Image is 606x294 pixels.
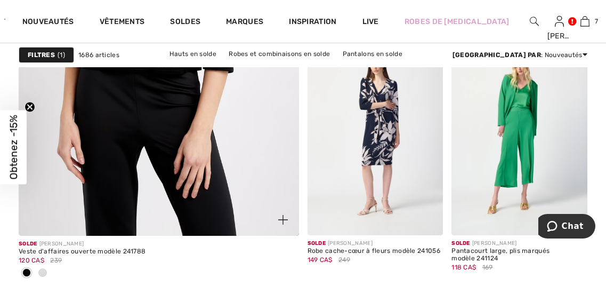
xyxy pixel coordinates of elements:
a: Robes et combinaisons en solde [223,47,335,61]
a: Pantalons en solde [337,47,408,61]
span: 7 [595,17,598,26]
span: Solde [308,240,326,247]
div: Robe cache-cœur à fleurs modèle 241056 [308,248,443,255]
span: 1686 articles [78,50,119,60]
a: Soldes [170,17,200,28]
img: 1ère Avenue [4,9,5,30]
strong: [GEOGRAPHIC_DATA] par [453,51,541,59]
span: 169 [482,263,493,272]
a: Vestes et blazers en solde [258,61,351,75]
div: [PERSON_NAME] [308,240,443,248]
span: 120 CA$ [19,257,44,264]
strong: Filtres [28,50,55,60]
span: Solde [19,241,37,247]
iframe: Ouvre un widget dans lequel vous pouvez chatter avec l’un de nos agents [538,214,595,241]
div: [PERSON_NAME] [547,30,572,42]
div: Black [19,265,35,282]
div: Veste d'affaires ouverte modèle 241788 [19,248,299,256]
span: 1 [58,50,65,60]
div: Pantacourt large, plis marqués modèle 241124 [451,248,587,263]
button: Close teaser [25,101,35,112]
div: : Nouveautés [453,50,587,60]
img: Robe cache-cœur à fleurs modèle 241056. Midnight blue/beige [308,31,443,235]
span: 249 [338,255,350,265]
a: Vêtements [100,17,145,28]
a: Se connecter [555,16,564,26]
span: Solde [451,240,470,247]
a: Marques [226,17,263,28]
a: 7 [572,15,597,28]
img: Mon panier [580,15,589,28]
img: Pantacourt large, plis marqués modèle 241124. Island green [451,31,587,235]
a: Jupes en solde [353,61,411,75]
a: Nouveautés [22,17,74,28]
div: [PERSON_NAME] [19,240,299,248]
img: Mes infos [555,15,564,28]
span: Obtenez -15% [7,115,20,179]
a: Robes de [MEDICAL_DATA] [405,16,510,27]
a: Pulls et cardigans en solde [160,61,256,75]
div: Vanilla 30 [35,265,51,282]
div: [PERSON_NAME] [451,240,587,248]
span: 239 [50,256,62,265]
img: recherche [530,15,539,28]
span: Inspiration [289,17,336,28]
img: plus_v2.svg [278,215,288,225]
a: Live [362,16,379,27]
a: Hauts en solde [164,47,222,61]
span: 149 CA$ [308,256,333,264]
span: 118 CA$ [451,264,476,271]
